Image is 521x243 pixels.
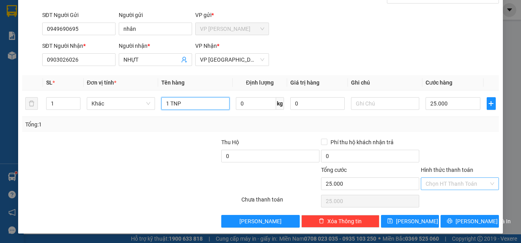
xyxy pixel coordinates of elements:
[76,7,157,26] div: VP [GEOGRAPHIC_DATA]
[7,7,71,26] div: VP [PERSON_NAME]
[487,100,495,107] span: plus
[7,26,71,35] div: DUNG
[7,35,71,46] div: 0907373657
[327,138,397,147] span: Phí thu hộ khách nhận trả
[387,218,393,224] span: save
[161,97,230,110] input: VD: Bàn, Ghế
[92,98,150,109] span: Khác
[396,217,438,226] span: [PERSON_NAME]
[42,41,116,50] div: SĐT Người Nhận
[25,120,202,129] div: Tổng: 1
[381,215,439,228] button: save[PERSON_NAME]
[221,215,299,228] button: [PERSON_NAME]
[181,57,187,63] span: user-add
[42,11,116,19] div: SĐT Người Gửi
[119,41,192,50] div: Người nhận
[441,215,499,228] button: printer[PERSON_NAME] và In
[276,97,284,110] span: kg
[161,79,185,86] span: Tên hàng
[46,79,52,86] span: SL
[319,218,324,224] span: delete
[119,11,192,19] div: Người gửi
[348,75,422,90] th: Ghi chú
[76,8,95,16] span: Nhận:
[195,43,217,49] span: VP Nhận
[195,11,269,19] div: VP gửi
[200,54,264,66] span: VP Sài Gòn
[290,79,319,86] span: Giá trị hàng
[239,217,282,226] span: [PERSON_NAME]
[426,79,452,86] span: Cước hàng
[290,97,345,110] input: 0
[301,215,379,228] button: deleteXóa Thông tin
[76,26,157,35] div: [MEDICAL_DATA]
[421,167,473,173] label: Hình thức thanh toán
[456,217,511,226] span: [PERSON_NAME] và In
[7,8,19,16] span: Gửi:
[87,79,116,86] span: Đơn vị tính
[76,35,157,46] div: 0982999010
[200,23,264,35] span: VP Cao Tốc
[25,97,38,110] button: delete
[487,97,496,110] button: plus
[241,195,320,209] div: Chưa thanh toán
[221,139,239,145] span: Thu Hộ
[246,79,274,86] span: Định lượng
[75,51,158,62] div: 25.000
[321,167,347,173] span: Tổng cước
[75,53,110,61] span: Chưa cước :
[447,218,452,224] span: printer
[351,97,419,110] input: Ghi Chú
[327,217,362,226] span: Xóa Thông tin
